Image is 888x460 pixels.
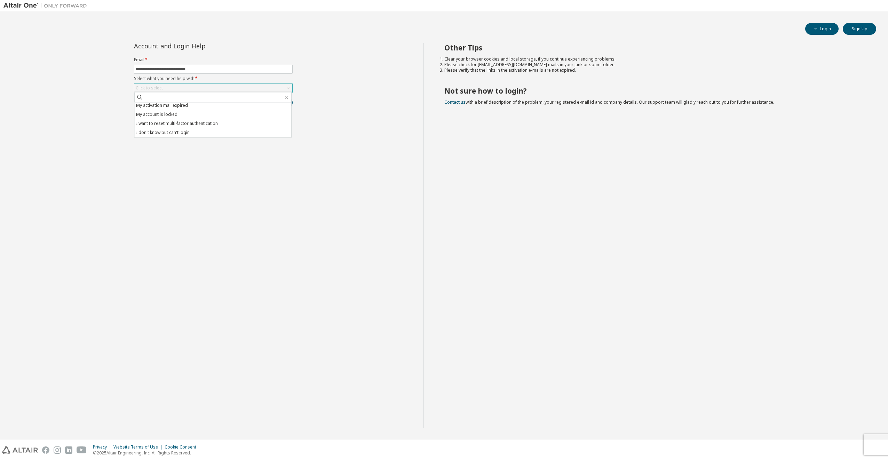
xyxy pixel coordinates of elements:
li: Clear your browser cookies and local storage, if you continue experiencing problems. [444,56,864,62]
li: Please verify that the links in the activation e-mails are not expired. [444,68,864,73]
li: My activation mail expired [134,101,291,110]
img: linkedin.svg [65,446,72,454]
div: Click to select [134,84,292,92]
img: altair_logo.svg [2,446,38,454]
div: Cookie Consent [165,444,200,450]
img: youtube.svg [77,446,87,454]
a: Contact us [444,99,466,105]
h2: Not sure how to login? [444,86,864,95]
p: © 2025 Altair Engineering, Inc. All Rights Reserved. [93,450,200,456]
div: Click to select [136,85,163,91]
label: Select what you need help with [134,76,293,81]
button: Sign Up [843,23,876,35]
img: facebook.svg [42,446,49,454]
h2: Other Tips [444,43,864,52]
label: Email [134,57,293,63]
li: Please check for [EMAIL_ADDRESS][DOMAIN_NAME] mails in your junk or spam folder. [444,62,864,68]
div: Account and Login Help [134,43,261,49]
div: Privacy [93,444,113,450]
img: Altair One [3,2,90,9]
div: Website Terms of Use [113,444,165,450]
button: Login [805,23,839,35]
span: with a brief description of the problem, your registered e-mail id and company details. Our suppo... [444,99,774,105]
img: instagram.svg [54,446,61,454]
